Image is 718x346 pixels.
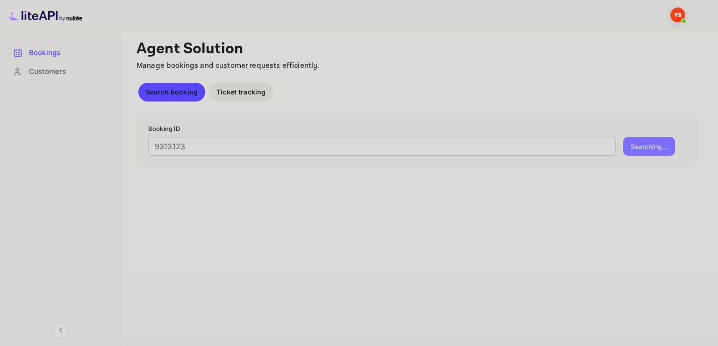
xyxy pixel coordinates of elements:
div: Bookings [6,44,115,62]
img: Yandex Support [670,7,685,22]
p: Agent Solution [136,40,701,58]
p: Search booking [146,87,198,97]
input: Enter Booking ID (e.g., 63782194) [148,137,616,156]
div: Customers [6,63,115,81]
span: Manage bookings and customer requests efficiently. [136,61,320,71]
p: Booking ID [148,124,686,134]
div: Bookings [29,48,111,58]
button: Searching... [623,137,675,156]
div: Customers [29,66,111,77]
a: Customers [6,63,115,80]
img: LiteAPI logo [7,7,82,22]
a: Bookings [6,44,115,61]
button: Collapse navigation [52,322,69,339]
p: Ticket tracking [216,87,266,97]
